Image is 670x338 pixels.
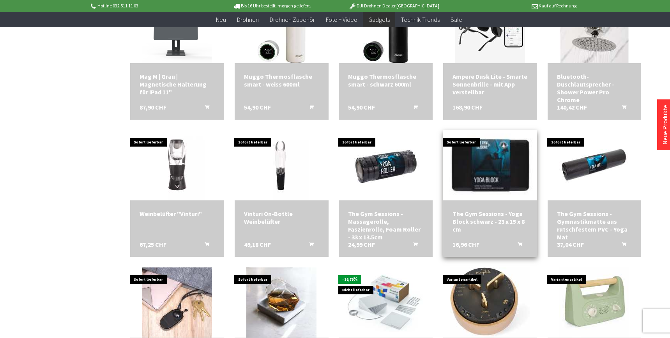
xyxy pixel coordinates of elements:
[441,116,539,214] img: The Gym Sessions - Yoga Block schwarz - 23 x 15 x 8 cm
[320,12,363,28] a: Foto + Video
[351,130,421,200] img: The Gym Sessions - Massagerolle, Faszienrolle, Foam Roller - 33 x 13.5cm
[404,241,423,251] button: In den Warenkorb
[244,210,319,225] a: Vinturi On-Bottle Weinbelüfter 49,18 CHF In den Warenkorb
[395,12,445,28] a: Technik-Trends
[232,12,264,28] a: Drohnen
[210,12,232,28] a: Neu
[264,12,320,28] a: Drohnen Zubehör
[348,210,423,241] div: The Gym Sessions - Massagerolle, Faszienrolle, Foam Roller - 33 x 13.5cm
[612,103,631,113] button: In den Warenkorb
[140,103,166,111] span: 87,90 CHF
[211,1,333,11] p: Bis 16 Uhr bestellt, morgen geliefert.
[150,130,205,200] img: Weinbelüfter "Vinturi"
[557,210,632,241] div: The Gym Sessions - Gymnastikmatte aus rutschfestem PVC - Yoga Mat
[348,103,375,111] span: 54,90 CHF
[557,210,632,241] a: The Gym Sessions - Gymnastikmatte aus rutschfestem PVC - Yoga Mat 37,04 CHF In den Warenkorb
[453,73,528,96] div: Ampere Dusk Lite - Smarte Sonnenbrille - mit App verstellbar
[140,73,215,96] a: Mag M | Grau | Magnetische Halterung für iPad 11" 87,90 CHF In den Warenkorb
[348,241,375,248] span: 24,99 CHF
[140,241,166,248] span: 67,25 CHF
[140,210,215,218] a: Weinbelüfter "Vinturi" 67,25 CHF In den Warenkorb
[195,103,214,113] button: In den Warenkorb
[195,241,214,251] button: In den Warenkorb
[453,210,528,233] a: The Gym Sessions - Yoga Block schwarz - 23 x 15 x 8 cm 16,96 CHF In den Warenkorb
[453,103,483,111] span: 168,90 CHF
[404,103,423,113] button: In den Warenkorb
[453,73,528,96] a: Ampere Dusk Lite - Smarte Sonnenbrille - mit App verstellbar 168,90 CHF
[401,16,440,23] span: Technik-Trends
[270,16,315,23] span: Drohnen Zubehör
[216,16,226,23] span: Neu
[90,1,211,11] p: Hotline 032 511 11 03
[254,130,309,200] img: Vinturi On-Bottle Weinbelüfter
[300,241,318,251] button: In den Warenkorb
[368,16,390,23] span: Gadgets
[348,73,423,88] a: Muggo Thermosflasche smart - schwarz 600ml 54,90 CHF In den Warenkorb
[557,103,587,111] span: 140,42 CHF
[455,1,576,11] p: Kauf auf Rechnung
[244,241,271,248] span: 49,18 CHF
[559,267,629,338] img: Morphée - Meditationsbox für Kinder
[140,73,215,96] div: Mag M | Grau | Magnetische Halterung für iPad 11"
[559,130,629,200] img: The Gym Sessions - Gymnastikmatte aus rutschfestem PVC - Yoga Mat
[326,16,357,23] span: Foto + Video
[348,73,423,88] div: Muggo Thermosflasche smart - schwarz 600ml
[450,267,530,338] img: Morphée - Box zum Meditieren FR-EN-DE-NL
[142,267,212,338] img: Taschenalarm "Safeguard Device" (Alarm, LED Lampe, Bewegungssensor)
[453,241,479,248] span: 16,96 CHF
[557,241,584,248] span: 37,04 CHF
[453,210,528,233] div: The Gym Sessions - Yoga Block schwarz - 23 x 15 x 8 cm
[300,103,318,113] button: In den Warenkorb
[333,1,454,11] p: DJI Drohnen Dealer [GEOGRAPHIC_DATA]
[244,73,319,88] div: Muggo Thermosflasche smart - weiss 600ml
[244,103,271,111] span: 54,90 CHF
[246,267,316,338] img: Diamond Glas inkl. Marmor-Untersetzer mit Kühleffekt
[557,73,632,104] a: Bluetooth-Duschlautsprecher - Shower Power Pro Chrome 140,42 CHF In den Warenkorb
[244,73,319,88] a: Muggo Thermosflasche smart - weiss 600ml 54,90 CHF In den Warenkorb
[612,241,631,251] button: In den Warenkorb
[557,73,632,104] div: Bluetooth-Duschlautsprecher - Shower Power Pro Chrome
[451,16,462,23] span: Sale
[661,105,669,145] a: Neue Produkte
[140,210,215,218] div: Weinbelüfter "Vinturi"
[339,273,433,332] img: Panel Canvas Smarter Kit 9 Stück
[445,12,468,28] a: Sale
[363,12,395,28] a: Gadgets
[508,241,527,251] button: In den Warenkorb
[348,210,423,241] a: The Gym Sessions - Massagerolle, Faszienrolle, Foam Roller - 33 x 13.5cm 24,99 CHF In den Warenkorb
[237,16,259,23] span: Drohnen
[244,210,319,225] div: Vinturi On-Bottle Weinbelüfter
